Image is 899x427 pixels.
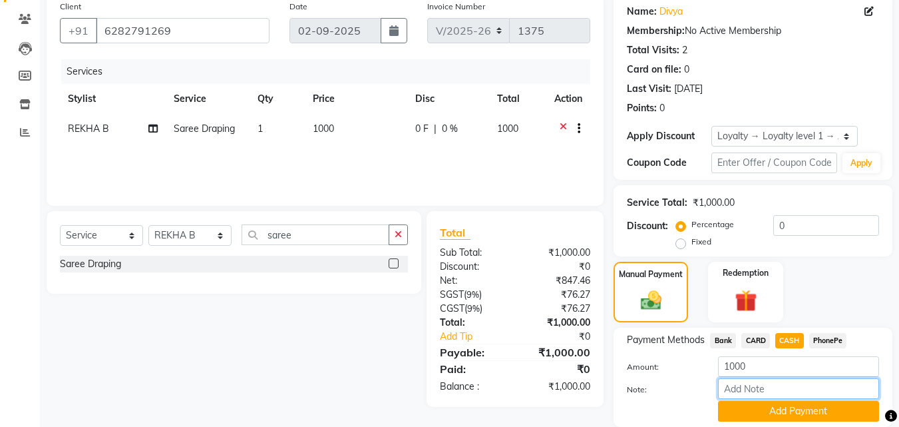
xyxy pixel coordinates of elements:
label: Client [60,1,81,13]
span: 9% [467,303,480,314]
th: Service [166,84,249,114]
th: Price [305,84,407,114]
div: ₹1,000.00 [515,344,600,360]
span: CARD [741,333,770,348]
input: Search or Scan [242,224,389,245]
label: Redemption [723,267,769,279]
div: ( ) [430,302,515,316]
span: 0 F [415,122,429,136]
div: ₹1,000.00 [693,196,735,210]
button: Add Payment [718,401,879,422]
div: Balance : [430,380,515,394]
input: Search by Name/Mobile/Email/Code [96,18,270,43]
span: PhonePe [809,333,847,348]
span: REKHA B [68,123,109,135]
div: Membership: [627,24,685,38]
div: ₹1,000.00 [515,246,600,260]
div: 0 [684,63,689,77]
div: ( ) [430,288,515,302]
th: Stylist [60,84,166,114]
div: ₹1,000.00 [515,316,600,330]
div: Card on file: [627,63,681,77]
span: 0 % [442,122,458,136]
span: Saree Draping [174,123,235,135]
span: 9% [466,289,479,300]
span: SGST [440,288,464,300]
label: Date [289,1,307,13]
div: 0 [659,101,665,115]
div: Points: [627,101,657,115]
label: Manual Payment [619,268,683,280]
img: _cash.svg [634,288,668,312]
span: CASH [775,333,804,348]
div: Apply Discount [627,129,711,143]
div: Service Total: [627,196,687,210]
div: Payable: [430,344,515,360]
div: Total Visits: [627,43,679,57]
div: Discount: [627,219,668,233]
div: 2 [682,43,687,57]
img: _gift.svg [728,287,764,314]
div: Total: [430,316,515,330]
th: Action [546,84,590,114]
label: Invoice Number [427,1,485,13]
div: ₹76.27 [515,288,600,302]
div: Discount: [430,260,515,274]
div: ₹0 [530,330,601,344]
label: Note: [617,384,707,396]
span: 1 [258,123,263,135]
label: Percentage [691,218,734,230]
div: Last Visit: [627,82,671,96]
th: Total [489,84,547,114]
div: No Active Membership [627,24,879,38]
button: +91 [60,18,97,43]
span: Bank [710,333,736,348]
div: Coupon Code [627,156,711,170]
label: Fixed [691,236,711,248]
div: Services [61,59,600,84]
span: CGST [440,302,464,314]
div: ₹1,000.00 [515,380,600,394]
input: Enter Offer / Coupon Code [711,153,837,173]
a: Divya [659,5,683,19]
label: Amount: [617,361,707,373]
a: Add Tip [430,330,529,344]
input: Amount [718,356,879,377]
span: | [434,122,437,136]
div: Name: [627,5,657,19]
div: ₹0 [515,260,600,274]
div: ₹847.46 [515,274,600,288]
span: 1000 [497,123,518,135]
div: Paid: [430,361,515,377]
div: Saree Draping [60,257,121,271]
div: ₹0 [515,361,600,377]
span: 1000 [313,123,334,135]
input: Add Note [718,378,879,399]
span: Total [440,226,470,240]
div: [DATE] [674,82,703,96]
th: Disc [407,84,489,114]
div: ₹76.27 [515,302,600,316]
th: Qty [250,84,305,114]
div: Net: [430,274,515,288]
div: Sub Total: [430,246,515,260]
button: Apply [842,153,880,173]
span: Payment Methods [627,333,705,347]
